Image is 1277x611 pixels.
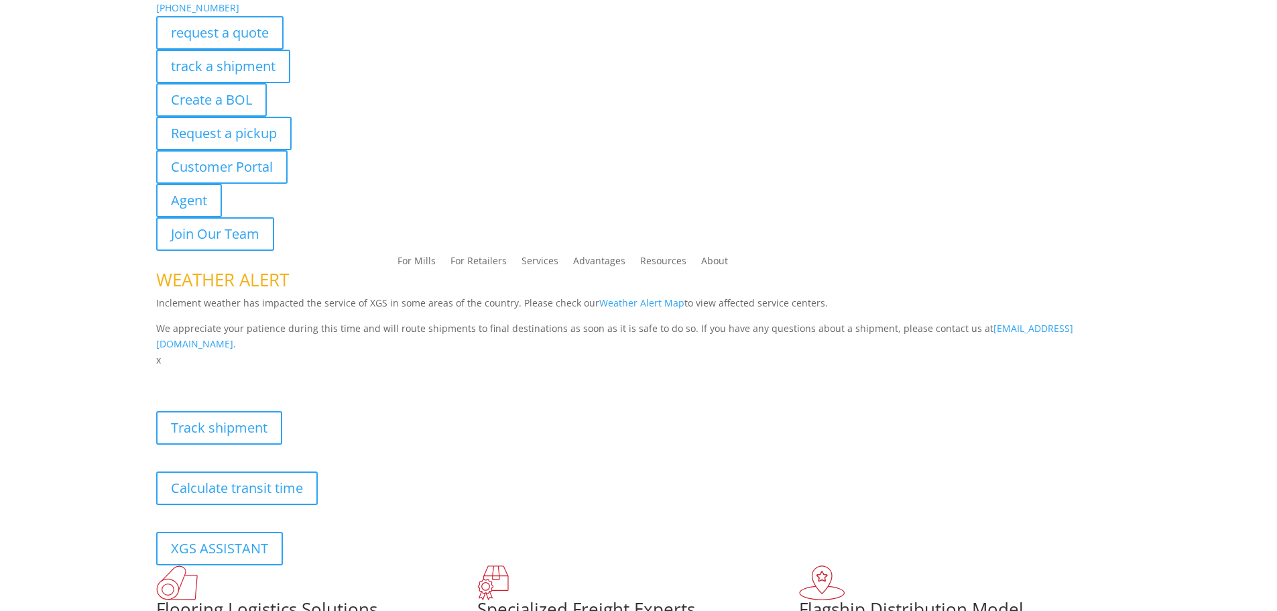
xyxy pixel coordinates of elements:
p: We appreciate your patience during this time and will route shipments to final destinations as so... [156,321,1121,353]
a: [PHONE_NUMBER] [156,1,239,14]
a: Services [522,256,558,271]
img: xgs-icon-flagship-distribution-model-red [799,565,845,600]
a: Join Our Team [156,217,274,251]
a: Weather Alert Map [599,296,684,309]
img: xgs-icon-total-supply-chain-intelligence-red [156,565,198,600]
a: request a quote [156,16,284,50]
a: track a shipment [156,50,290,83]
a: For Mills [398,256,436,271]
a: Track shipment [156,411,282,445]
a: Calculate transit time [156,471,318,505]
a: Advantages [573,256,625,271]
a: Create a BOL [156,83,267,117]
p: x [156,352,1121,368]
a: Resources [640,256,686,271]
span: WEATHER ALERT [156,268,289,292]
a: About [701,256,728,271]
a: Customer Portal [156,150,288,184]
a: For Retailers [450,256,507,271]
img: xgs-icon-focused-on-flooring-red [477,565,509,600]
a: Request a pickup [156,117,292,150]
p: Inclement weather has impacted the service of XGS in some areas of the country. Please check our ... [156,295,1121,321]
a: XGS ASSISTANT [156,532,283,565]
b: Visibility, transparency, and control for your entire supply chain. [156,370,455,383]
a: Agent [156,184,222,217]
